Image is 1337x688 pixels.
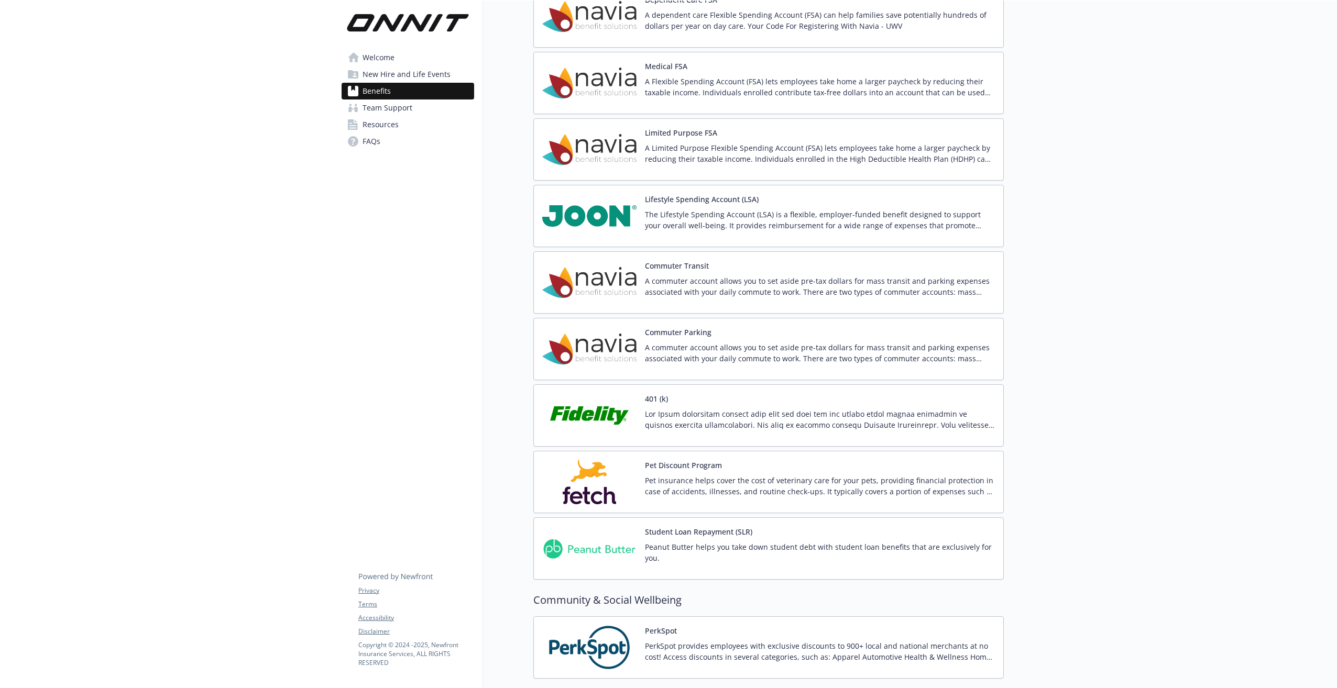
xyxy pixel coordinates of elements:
button: 401 (k) [645,393,668,404]
p: Pet insurance helps cover the cost of veterinary care for your pets, providing financial protecti... [645,475,995,497]
h2: Community & Social Wellbeing [533,592,1004,608]
a: Privacy [358,586,474,595]
span: FAQs [363,133,380,150]
button: Lifestyle Spending Account (LSA) [645,194,759,205]
p: A Limited Purpose Flexible Spending Account (FSA) lets employees take home a larger paycheck by r... [645,142,995,164]
p: PerkSpot provides employees with exclusive discounts to 900+ local and national merchants at no c... [645,640,995,662]
button: PerkSpot [645,625,677,636]
img: Navia Benefit Solutions carrier logo [542,127,637,172]
img: Navia Benefit Solutions carrier logo [542,260,637,305]
span: Welcome [363,49,394,66]
p: Lor Ipsum dolorsitam consect adip elit sed doei tem inc utlabo etdol magnaa enimadmin ve quisnos ... [645,408,995,430]
button: Pet Discount Program [645,460,722,471]
img: Fetch, Inc. carrier logo [542,460,637,504]
button: Student Loan Repayment (SLR) [645,526,752,537]
button: Medical FSA [645,61,687,72]
a: Team Support [342,99,474,116]
a: Resources [342,116,474,133]
p: Copyright © 2024 - 2025 , Newfront Insurance Services, ALL RIGHTS RESERVED [358,640,474,667]
span: New Hire and Life Events [363,66,451,83]
img: Navia Benefit Solutions carrier logo [542,327,637,371]
button: Commuter Transit [645,260,709,271]
img: Peanut Butter carrier logo [542,526,637,571]
p: A dependent care Flexible Spending Account (FSA) can help families save potentially hundreds of d... [645,9,995,31]
a: FAQs [342,133,474,150]
span: Team Support [363,99,412,116]
span: Benefits [363,83,391,99]
button: Limited Purpose FSA [645,127,717,138]
img: PerkSpot carrier logo [542,625,637,670]
p: The Lifestyle Spending Account (LSA) is a flexible, employer-funded benefit designed to support y... [645,209,995,231]
a: Disclaimer [358,627,474,636]
a: Welcome [342,49,474,66]
img: Fidelity Investments carrier logo [542,393,637,438]
img: JOON carrier logo [542,194,637,238]
p: A commuter account allows you to set aside pre-tax dollars for mass transit and parking expenses ... [645,342,995,364]
img: Navia Benefit Solutions carrier logo [542,61,637,105]
a: Terms [358,600,474,609]
p: Peanut Butter helps you take down student debt with student loan benefits that are exclusively fo... [645,541,995,563]
button: Commuter Parking [645,327,711,338]
a: New Hire and Life Events [342,66,474,83]
p: A commuter account allows you to set aside pre-tax dollars for mass transit and parking expenses ... [645,275,995,297]
a: Accessibility [358,613,474,623]
span: Resources [363,116,399,133]
p: A Flexible Spending Account (FSA) lets employees take home a larger paycheck by reducing their ta... [645,76,995,98]
a: Benefits [342,83,474,99]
